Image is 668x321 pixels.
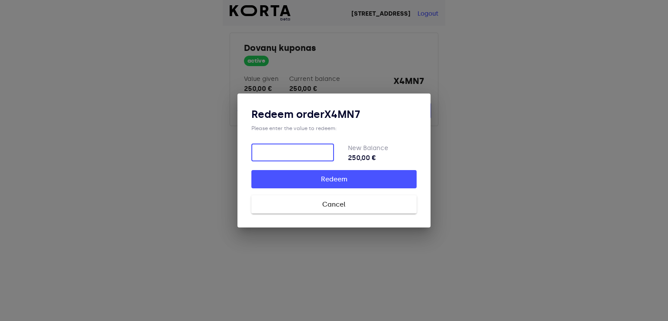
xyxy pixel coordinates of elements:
span: Redeem [265,174,403,185]
span: Cancel [265,199,403,210]
button: Cancel [251,195,417,214]
h3: Redeem order X4MN7 [251,107,417,121]
label: New Balance [348,144,388,152]
button: Redeem [251,170,417,188]
div: Please enter the value to redeem: [251,125,417,132]
strong: 250,00 € [348,153,417,163]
